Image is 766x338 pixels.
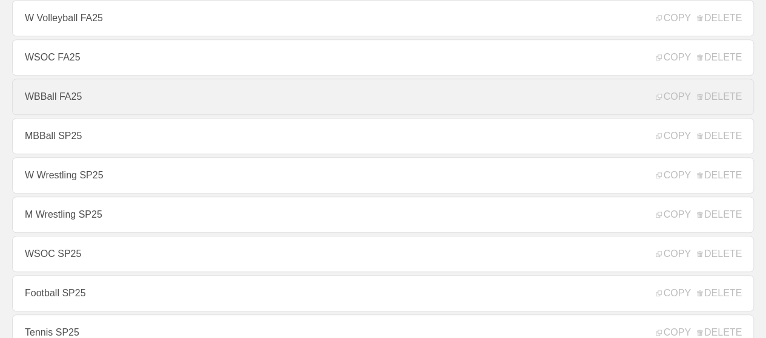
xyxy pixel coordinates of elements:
a: MBBall SP25 [12,118,754,154]
a: W Wrestling SP25 [12,157,754,193]
span: COPY [656,209,690,220]
span: COPY [656,288,690,299]
a: WSOC SP25 [12,236,754,272]
span: COPY [656,52,690,63]
span: COPY [656,170,690,181]
a: Football SP25 [12,275,754,311]
span: COPY [656,91,690,102]
span: DELETE [697,209,742,220]
span: COPY [656,13,690,24]
span: COPY [656,327,690,338]
span: DELETE [697,13,742,24]
a: WSOC FA25 [12,39,754,76]
span: DELETE [697,327,742,338]
span: DELETE [697,131,742,141]
span: DELETE [697,249,742,259]
a: WBBall FA25 [12,79,754,115]
span: DELETE [697,91,742,102]
span: DELETE [697,170,742,181]
iframe: Chat Widget [705,280,766,338]
span: DELETE [697,288,742,299]
a: M Wrestling SP25 [12,197,754,233]
span: COPY [656,131,690,141]
span: COPY [656,249,690,259]
span: DELETE [697,52,742,63]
